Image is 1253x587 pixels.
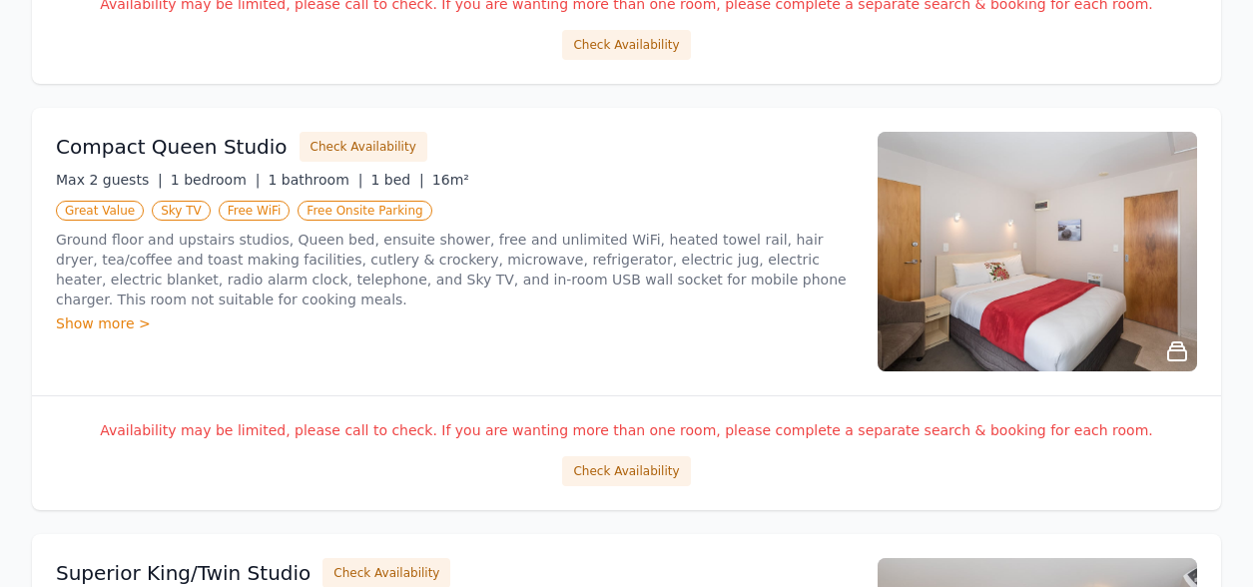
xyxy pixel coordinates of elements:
[56,313,854,333] div: Show more >
[562,456,690,486] button: Check Availability
[56,172,163,188] span: Max 2 guests |
[152,201,211,221] span: Sky TV
[300,132,427,162] button: Check Availability
[268,172,362,188] span: 1 bathroom |
[56,201,144,221] span: Great Value
[56,133,288,161] h3: Compact Queen Studio
[171,172,261,188] span: 1 bedroom |
[56,230,854,309] p: Ground floor and upstairs studios, Queen bed, ensuite shower, free and unlimited WiFi, heated tow...
[56,420,1197,440] p: Availability may be limited, please call to check. If you are wanting more than one room, please ...
[370,172,423,188] span: 1 bed |
[562,30,690,60] button: Check Availability
[56,559,311,587] h3: Superior King/Twin Studio
[219,201,291,221] span: Free WiFi
[432,172,469,188] span: 16m²
[298,201,431,221] span: Free Onsite Parking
